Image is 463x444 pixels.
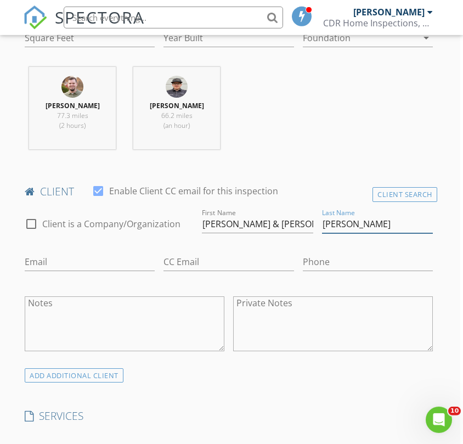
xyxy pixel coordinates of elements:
[109,186,278,196] label: Enable Client CC email for this inspection
[25,184,433,199] h4: client
[42,218,180,229] label: Client is a Company/Organization
[163,121,190,130] span: (an hour)
[420,31,433,44] i: arrow_drop_down
[61,76,83,98] img: img_4147.jpeg
[150,101,204,110] strong: [PERSON_NAME]
[57,111,88,120] span: 77.3 miles
[23,15,145,38] a: SPECTORA
[25,368,123,383] div: ADD ADDITIONAL client
[166,76,188,98] img: img_8368.jpg
[448,407,461,415] span: 10
[372,187,437,202] div: Client Search
[59,121,86,130] span: (2 hours)
[323,18,433,29] div: CDR Home Inspections, LLC
[426,407,452,433] iframe: Intercom live chat
[46,101,100,110] strong: [PERSON_NAME]
[23,5,47,30] img: The Best Home Inspection Software - Spectora
[25,409,433,423] h4: SERVICES
[353,7,425,18] div: [PERSON_NAME]
[161,111,193,120] span: 66.2 miles
[64,7,283,29] input: Search everything...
